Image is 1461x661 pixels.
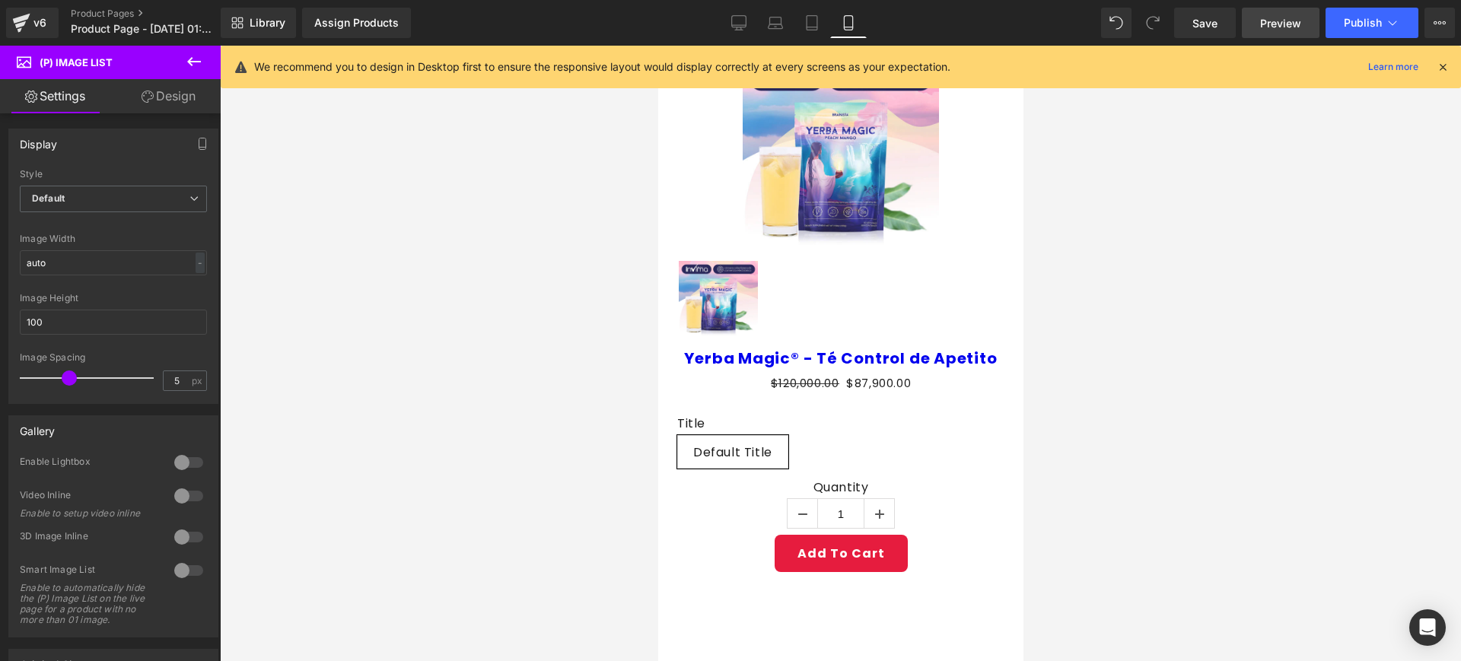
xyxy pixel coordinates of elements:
[20,416,55,437] div: Gallery
[196,253,205,273] div: -
[1326,8,1418,38] button: Publish
[721,8,757,38] a: Desktop
[830,8,867,38] a: Mobile
[20,169,207,180] div: Style
[6,8,59,38] a: v6
[1344,17,1382,29] span: Publish
[20,508,157,519] div: Enable to setup video inline
[32,192,65,204] b: Default
[1101,8,1132,38] button: Undo
[30,13,49,33] div: v6
[113,79,224,113] a: Design
[71,23,217,35] span: Product Page - [DATE] 01:41:30
[21,215,104,296] a: Yerba Magic® - Té Control de Apetito
[1242,8,1319,38] a: Preview
[19,370,346,389] label: Title
[19,434,346,453] label: Quantity
[20,583,157,625] div: Enable to automatically hide the (P) Image List on the live page for a product with no more than ...
[192,376,205,386] span: px
[20,352,207,363] div: Image Spacing
[20,530,159,546] div: 3D Image Inline
[26,303,339,322] a: Yerba Magic® - Té Control de Apetito
[794,8,830,38] a: Tablet
[20,293,207,303] div: Image Height
[20,489,159,505] div: Video Inline
[71,8,246,20] a: Product Pages
[35,390,114,422] span: Default Title
[1424,8,1455,38] button: More
[188,327,253,348] span: $87,900.00
[20,564,159,580] div: Smart Image List
[20,456,159,472] div: Enable Lightbox
[40,56,113,68] span: (P) Image List
[139,499,227,516] span: Add To Cart
[1362,58,1424,76] a: Learn more
[20,234,207,244] div: Image Width
[1260,15,1301,31] span: Preview
[314,17,399,29] div: Assign Products
[20,129,57,151] div: Display
[20,310,207,335] input: auto
[21,215,100,291] img: Yerba Magic® - Té Control de Apetito
[1138,8,1168,38] button: Redo
[1192,15,1217,31] span: Save
[221,8,296,38] a: New Library
[116,489,250,526] button: Add To Cart
[20,250,207,275] input: auto
[113,329,181,345] span: $120,000.00
[757,8,794,38] a: Laptop
[250,16,285,30] span: Library
[84,13,281,202] img: Yerba Magic® - Té Control de Apetito
[1409,609,1446,646] div: Open Intercom Messenger
[254,59,950,75] p: We recommend you to design in Desktop first to ensure the responsive layout would display correct...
